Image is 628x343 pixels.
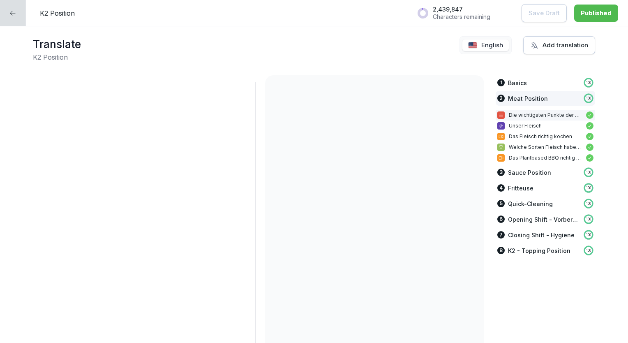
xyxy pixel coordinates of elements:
div: 6 [497,216,505,223]
p: 100 [586,96,591,101]
p: 2,439,847 [433,6,490,13]
p: 100 [586,217,591,222]
div: 7 [497,231,505,239]
p: 100 [586,80,591,85]
button: 2,439,847Characters remaining [413,2,514,23]
p: Characters remaining [433,13,490,21]
p: 100 [586,232,591,237]
p: 100 [586,248,591,253]
p: K2 - Topping Position [508,246,570,255]
div: 2 [497,95,505,102]
p: Meat Position [508,94,548,103]
p: K2 Position [40,8,75,18]
p: Das Plantbased BBQ richtig kochen [509,154,582,162]
p: Welche Sorten Fleisch haben wir bei uns? [509,144,582,151]
p: English [481,41,503,50]
button: Published [574,5,618,22]
p: 100 [586,170,591,175]
div: 4 [497,184,505,192]
p: Opening Shift - Vorbereitungen [508,215,580,224]
p: Das Fleisch richtig kochen [509,133,582,140]
div: 8 [497,247,505,254]
button: Save Draft [522,4,567,22]
p: Basics [508,79,527,87]
p: Unser Fleisch [509,122,582,130]
div: 5 [497,200,505,207]
img: us.svg [468,42,477,49]
div: 3 [497,169,505,176]
p: 100 [586,185,591,190]
p: Fritteuse [508,184,533,192]
div: Add translation [530,41,588,50]
p: Quick-Cleaning [508,199,553,208]
p: Die wichtigsten Punkte der Meat Position: [509,111,582,119]
h2: K2 Position [33,52,81,62]
p: Sauce Position [508,168,551,177]
button: Add translation [523,36,595,54]
p: Closing Shift - Hygiene [508,231,575,239]
p: 100 [586,201,591,206]
h1: Translate [33,36,81,52]
p: Save Draft [529,9,560,18]
div: Published [581,9,612,18]
div: 1 [497,79,505,86]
